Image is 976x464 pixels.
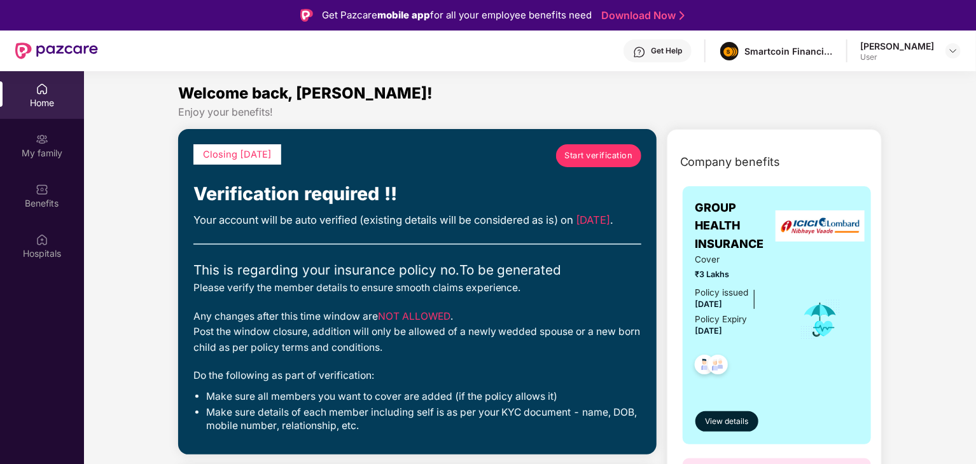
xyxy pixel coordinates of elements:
[695,411,758,432] button: View details
[695,286,749,299] div: Policy issued
[651,46,682,56] div: Get Help
[695,313,748,326] div: Policy Expiry
[556,144,641,167] a: Start verification
[633,46,646,58] img: svg+xml;base64,PHN2ZyBpZD0iSGVscC0zMngzMiIgeG1sbnM9Imh0dHA6Ly93d3cudzMub3JnLzIwMDAvc3ZnIiB3aWR0aD...
[193,180,641,208] div: Verification required !!
[695,199,783,253] span: GROUP HEALTH INSURANCE
[680,153,781,171] span: Company benefits
[705,416,748,428] span: View details
[36,183,48,196] img: svg+xml;base64,PHN2ZyBpZD0iQmVuZWZpdHMiIHhtbG5zPSJodHRwOi8vd3d3LnczLm9yZy8yMDAwL3N2ZyIgd2lkdGg9Ij...
[36,133,48,146] img: svg+xml;base64,PHN2ZyB3aWR0aD0iMjAiIGhlaWdodD0iMjAiIHZpZXdCb3g9IjAgMCAyMCAyMCIgZmlsbD0ibm9uZSIgeG...
[860,52,934,62] div: User
[206,406,641,433] li: Make sure details of each member including self is as per your KYC document - name, DOB, mobile n...
[800,299,841,341] img: icon
[193,368,641,384] div: Do the following as part of verification:
[178,84,433,102] span: Welcome back, [PERSON_NAME]!
[695,268,783,281] span: ₹3 Lakhs
[206,390,641,404] li: Make sure all members you want to cover are added (if the policy allows it)
[702,351,734,382] img: svg+xml;base64,PHN2ZyB4bWxucz0iaHR0cDovL3d3dy53My5vcmcvMjAwMC9zdmciIHdpZHRoPSI0OC45NDMiIGhlaWdodD...
[378,310,450,322] span: NOT ALLOWED
[776,210,865,242] img: insurerLogo
[36,83,48,95] img: svg+xml;base64,PHN2ZyBpZD0iSG9tZSIgeG1sbnM9Imh0dHA6Ly93d3cudzMub3JnLzIwMDAvc3ZnIiB3aWR0aD0iMjAiIG...
[377,9,430,21] strong: mobile app
[695,299,723,309] span: [DATE]
[178,106,882,119] div: Enjoy your benefits!
[689,351,720,382] img: svg+xml;base64,PHN2ZyB4bWxucz0iaHR0cDovL3d3dy53My5vcmcvMjAwMC9zdmciIHdpZHRoPSI0OC45NDMiIGhlaWdodD...
[564,149,632,162] span: Start verification
[193,260,641,280] div: This is regarding your insurance policy no. To be generated
[576,214,611,226] span: [DATE]
[193,212,641,228] div: Your account will be auto verified (existing details will be considered as is) on .
[300,9,313,22] img: Logo
[36,233,48,246] img: svg+xml;base64,PHN2ZyBpZD0iSG9zcGl0YWxzIiB4bWxucz0iaHR0cDovL3d3dy53My5vcmcvMjAwMC9zdmciIHdpZHRoPS...
[193,280,641,296] div: Please verify the member details to ensure smooth claims experience.
[860,40,934,52] div: [PERSON_NAME]
[15,43,98,59] img: New Pazcare Logo
[948,46,958,56] img: svg+xml;base64,PHN2ZyBpZD0iRHJvcGRvd24tMzJ4MzIiIHhtbG5zPSJodHRwOi8vd3d3LnczLm9yZy8yMDAwL3N2ZyIgd2...
[601,9,681,22] a: Download Now
[744,45,833,57] div: Smartcoin Financials Private Limited
[680,9,685,22] img: Stroke
[193,309,641,356] div: Any changes after this time window are . Post the window closure, addition will only be allowed o...
[203,149,272,160] span: Closing [DATE]
[695,253,783,266] span: Cover
[695,326,723,336] span: [DATE]
[720,42,739,60] img: image%20(1).png
[322,8,592,23] div: Get Pazcare for all your employee benefits need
